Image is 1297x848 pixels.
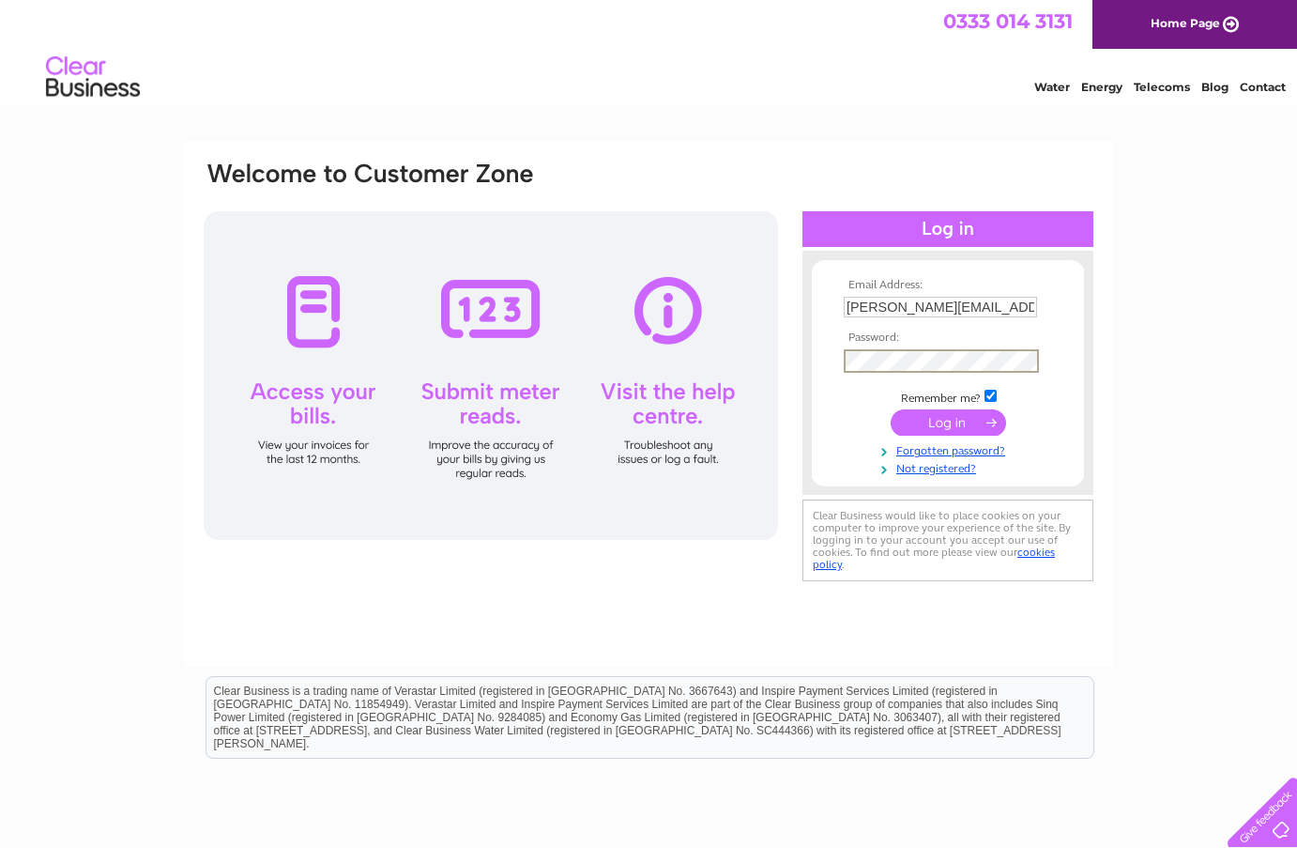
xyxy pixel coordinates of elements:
[1240,80,1286,94] a: Contact
[844,440,1057,458] a: Forgotten password?
[839,331,1057,345] th: Password:
[813,546,1055,571] a: cookies policy
[943,9,1073,33] a: 0333 014 3131
[844,458,1057,476] a: Not registered?
[1034,80,1070,94] a: Water
[891,409,1006,436] input: Submit
[45,49,141,106] img: logo.png
[206,10,1093,91] div: Clear Business is a trading name of Verastar Limited (registered in [GEOGRAPHIC_DATA] No. 3667643...
[839,279,1057,292] th: Email Address:
[1134,80,1190,94] a: Telecoms
[839,387,1057,406] td: Remember me?
[1081,80,1122,94] a: Energy
[1201,80,1228,94] a: Blog
[802,500,1093,581] div: Clear Business would like to place cookies on your computer to improve your experience of the sit...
